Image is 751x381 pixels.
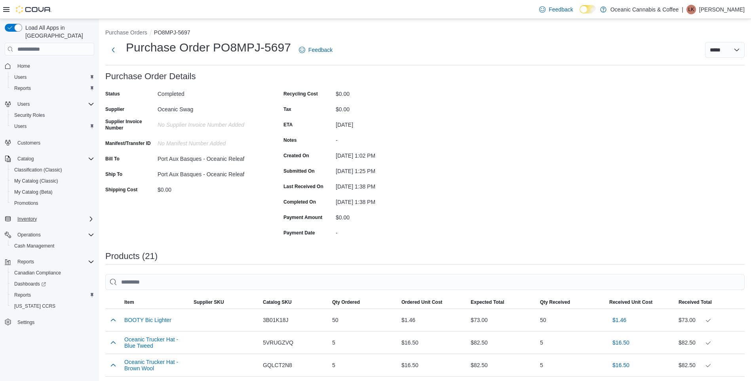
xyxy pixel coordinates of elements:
nav: Complex example [5,57,94,349]
a: Promotions [11,198,42,208]
h3: Purchase Order Details [105,72,196,81]
input: Dark Mode [580,5,596,13]
span: Reports [11,290,94,300]
div: $16.50 [398,357,468,373]
button: Canadian Compliance [8,267,97,278]
span: $1.46 [612,316,626,324]
nav: An example of EuiBreadcrumbs [105,29,745,38]
a: Settings [14,318,38,327]
span: Inventory [14,214,94,224]
img: Cova [16,6,51,13]
span: Dashboards [14,281,46,287]
span: Home [14,61,94,71]
span: Customers [14,137,94,147]
a: Users [11,72,30,82]
span: Catalog [17,156,34,162]
div: - [336,134,442,143]
div: $82.50 [679,360,741,370]
div: 5 [329,335,398,351]
span: LK [688,5,694,14]
button: Inventory [2,213,97,225]
span: My Catalog (Classic) [11,176,94,186]
a: Security Roles [11,110,48,120]
a: Cash Management [11,241,57,251]
p: [PERSON_NAME] [699,5,745,14]
span: Expected Total [471,299,504,305]
a: My Catalog (Beta) [11,187,56,197]
span: Canadian Compliance [11,268,94,278]
a: Classification (Classic) [11,165,65,175]
span: My Catalog (Beta) [14,189,53,195]
label: Shipping Cost [105,187,137,193]
div: 5 [329,357,398,373]
span: Received Total [679,299,712,305]
div: Port Aux Basques - Oceanic Releaf [158,152,264,162]
button: Next [105,42,121,58]
button: Expected Total [468,296,537,309]
label: Bill To [105,156,120,162]
span: Users [17,101,30,107]
span: $16.50 [612,361,629,369]
span: Qty Ordered [332,299,360,305]
div: [DATE] 1:02 PM [336,149,442,159]
p: Oceanic Cannabis & Coffee [610,5,679,14]
span: Cash Management [11,241,94,251]
button: Received Total [675,296,745,309]
button: Qty Received [537,296,606,309]
button: Reports [2,256,97,267]
span: Settings [17,319,34,326]
span: Qty Received [540,299,570,305]
a: Reports [11,290,34,300]
label: Payment Date [283,230,315,236]
button: Users [8,121,97,132]
label: Last Received On [283,183,323,190]
label: Supplier Invoice Number [105,118,154,131]
label: Supplier [105,106,124,112]
button: Users [2,99,97,110]
button: Oceanic Trucker Hat - Blue Tweed [124,336,187,349]
span: $16.50 [612,339,629,347]
div: $82.50 [468,357,537,373]
span: Promotions [14,200,38,206]
button: My Catalog (Classic) [8,175,97,187]
button: $16.50 [609,335,633,351]
label: Status [105,91,120,97]
span: Reports [14,85,31,91]
span: Users [14,74,27,80]
button: Received Unit Cost [606,296,675,309]
div: - [336,227,442,236]
div: No Manifest Number added [158,137,264,147]
div: $0.00 [336,211,442,221]
span: Reports [14,257,94,267]
span: Users [14,123,27,130]
button: My Catalog (Beta) [8,187,97,198]
span: Users [14,99,94,109]
span: Classification (Classic) [14,167,62,173]
label: Completed On [283,199,316,205]
span: Washington CCRS [11,301,94,311]
div: Completed [158,88,264,97]
button: Operations [14,230,44,240]
label: Created On [283,152,309,159]
a: Feedback [536,2,576,17]
a: [US_STATE] CCRS [11,301,59,311]
button: Operations [2,229,97,240]
span: Reports [11,84,94,93]
span: Reports [17,259,34,265]
button: Oceanic Trucker Hat - Brown Wool [124,359,187,371]
div: [DATE] 1:25 PM [336,165,442,174]
button: Reports [14,257,37,267]
div: 50 [329,312,398,328]
span: Catalog SKU [263,299,292,305]
button: Catalog SKU [260,296,329,309]
label: Tax [283,106,291,112]
span: Users [11,72,94,82]
span: GQLCT2N8 [263,360,292,370]
span: Received Unit Cost [609,299,652,305]
button: Cash Management [8,240,97,251]
div: $73.00 [679,315,741,325]
span: Users [11,122,94,131]
p: | [682,5,683,14]
span: Inventory [17,216,37,222]
button: Reports [8,83,97,94]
